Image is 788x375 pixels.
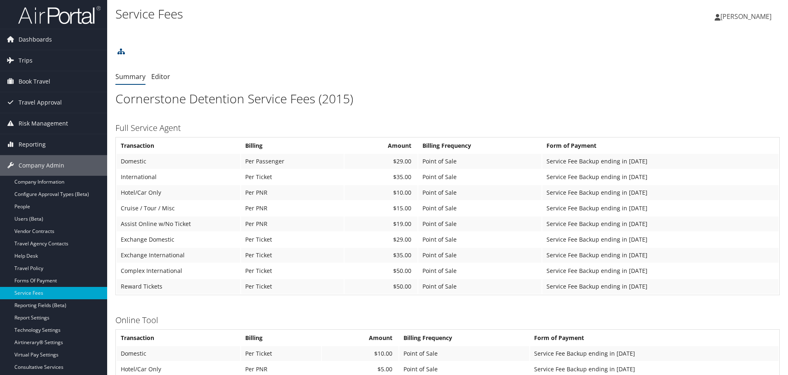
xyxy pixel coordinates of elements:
[530,331,779,345] th: Form of Payment
[117,201,240,216] td: Cruise / Tour / Misc
[322,346,399,361] td: $10.00
[241,232,344,247] td: Per Ticket
[399,346,529,361] td: Point of Sale
[345,138,417,153] th: Amount
[542,201,779,216] td: Service Fee Backup ending in [DATE]
[542,170,779,184] td: Service Fee Backup ending in [DATE]
[19,50,33,71] span: Trips
[418,232,542,247] td: Point of Sale
[241,170,344,184] td: Per Ticket
[345,201,417,216] td: $15.00
[542,217,779,231] td: Service Fee Backup ending in [DATE]
[117,170,240,184] td: International
[115,122,780,134] h3: Full Service Agent
[241,279,344,294] td: Per Ticket
[345,248,417,263] td: $35.00
[345,154,417,169] td: $29.00
[19,155,64,176] span: Company Admin
[117,279,240,294] td: Reward Tickets
[345,263,417,278] td: $50.00
[19,113,68,134] span: Risk Management
[345,185,417,200] td: $10.00
[115,90,780,107] h1: Cornerstone Detention Service Fees (2015)
[542,263,779,278] td: Service Fee Backup ending in [DATE]
[418,138,542,153] th: Billing Frequency
[19,29,52,50] span: Dashboards
[345,232,417,247] td: $29.00
[117,331,240,345] th: Transaction
[241,331,321,345] th: Billing
[418,201,542,216] td: Point of Sale
[542,232,779,247] td: Service Fee Backup ending in [DATE]
[418,279,542,294] td: Point of Sale
[345,279,417,294] td: $50.00
[115,72,145,81] a: Summary
[241,201,344,216] td: Per PNR
[117,232,240,247] td: Exchange Domestic
[117,263,240,278] td: Complex International
[418,248,542,263] td: Point of Sale
[345,217,417,231] td: $19.00
[115,314,780,326] h3: Online Tool
[418,185,542,200] td: Point of Sale
[418,154,542,169] td: Point of Sale
[241,217,344,231] td: Per PNR
[241,154,344,169] td: Per Passenger
[19,134,46,155] span: Reporting
[530,346,779,361] td: Service Fee Backup ending in [DATE]
[117,217,240,231] td: Assist Online w/No Ticket
[542,185,779,200] td: Service Fee Backup ending in [DATE]
[241,185,344,200] td: Per PNR
[241,248,344,263] td: Per Ticket
[720,12,772,21] span: [PERSON_NAME]
[241,263,344,278] td: Per Ticket
[117,138,240,153] th: Transaction
[322,331,399,345] th: Amount
[418,217,542,231] td: Point of Sale
[19,92,62,113] span: Travel Approval
[18,5,101,25] img: airportal-logo.png
[117,346,240,361] td: Domestic
[117,154,240,169] td: Domestic
[19,71,50,92] span: Book Travel
[399,331,529,345] th: Billing Frequency
[542,248,779,263] td: Service Fee Backup ending in [DATE]
[115,5,558,23] h1: Service Fees
[241,138,344,153] th: Billing
[241,346,321,361] td: Per Ticket
[117,248,240,263] td: Exchange International
[151,72,170,81] a: Editor
[117,185,240,200] td: Hotel/Car Only
[418,263,542,278] td: Point of Sale
[715,4,780,29] a: [PERSON_NAME]
[542,279,779,294] td: Service Fee Backup ending in [DATE]
[345,170,417,184] td: $35.00
[418,170,542,184] td: Point of Sale
[542,138,779,153] th: Form of Payment
[542,154,779,169] td: Service Fee Backup ending in [DATE]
